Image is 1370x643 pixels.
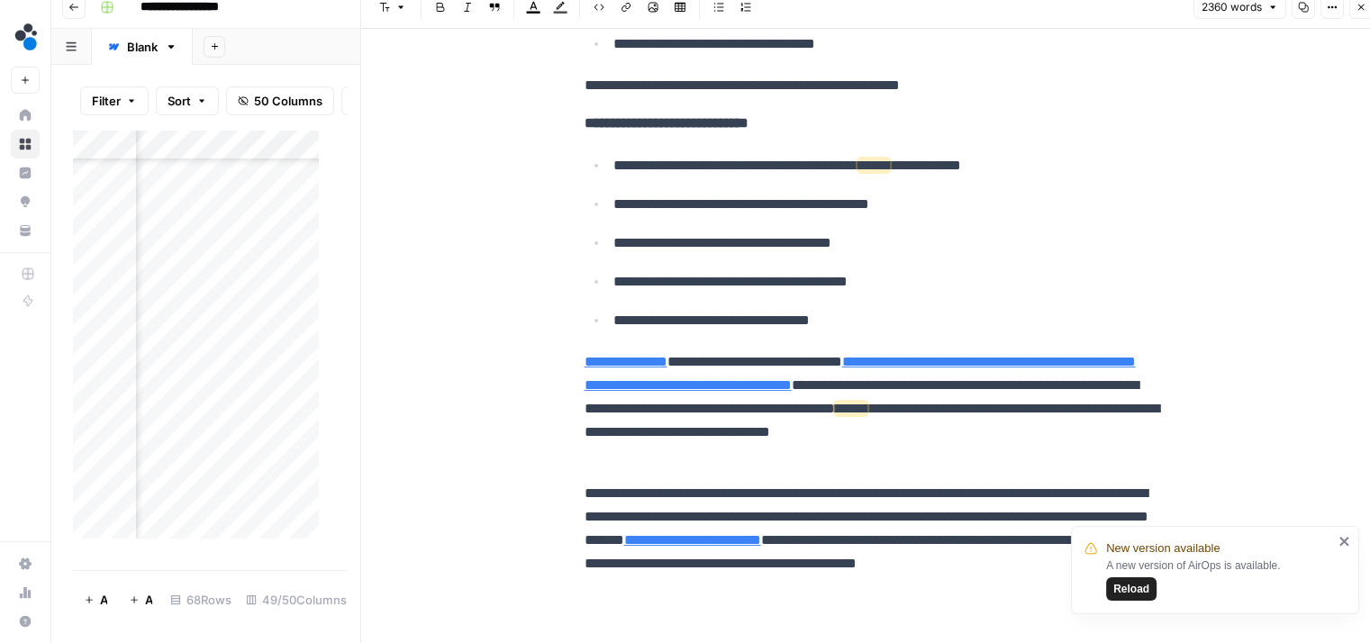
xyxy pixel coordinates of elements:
span: 50 Columns [254,92,322,110]
a: Insights [11,158,40,187]
a: Usage [11,578,40,607]
span: Sort [168,92,191,110]
a: Browse [11,130,40,158]
a: Blank [92,29,193,65]
span: Add 10 Rows [145,591,152,609]
button: close [1338,534,1351,548]
a: Your Data [11,216,40,245]
div: 49/50 Columns [239,585,374,614]
span: New version available [1106,539,1220,557]
button: Filter [80,86,149,115]
button: Workspace: spot.ai [11,14,40,59]
button: Sort [156,86,219,115]
span: Filter [92,92,121,110]
span: Reload [1113,581,1149,597]
button: Help + Support [11,607,40,636]
div: A new version of AirOps is available. [1106,557,1333,601]
a: Home [11,101,40,130]
button: Add Row [73,585,118,614]
a: Opportunities [11,187,40,216]
button: 50 Columns [226,86,334,115]
a: Settings [11,549,40,578]
div: Blank [127,38,158,56]
span: Add Row [100,591,107,609]
button: Add 10 Rows [118,585,163,614]
div: 68 Rows [163,585,239,614]
img: spot.ai Logo [11,21,43,53]
button: Reload [1106,577,1157,601]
